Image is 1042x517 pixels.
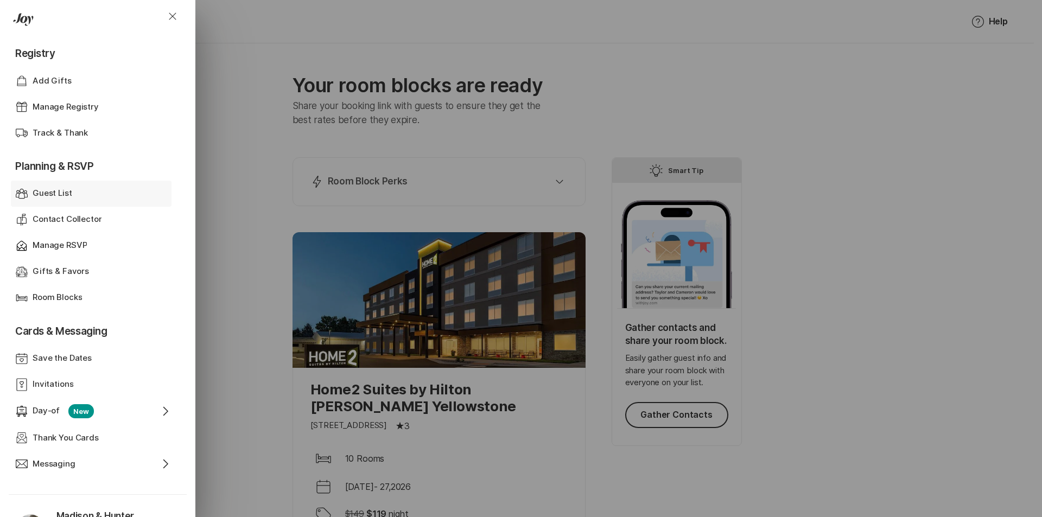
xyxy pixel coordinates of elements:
[33,265,89,278] p: Gifts & Favors
[15,146,176,181] p: Planning & RSVP
[153,3,192,29] button: Close
[33,432,99,444] p: Thank You Cards
[15,259,176,285] a: Gifts & Favors
[33,239,87,252] p: Manage RSVP
[33,213,101,226] p: Contact Collector
[15,285,176,311] a: Room Blocks
[33,127,88,139] p: Track & Thank
[33,458,75,470] p: Messaging
[15,33,176,68] p: Registry
[15,181,176,207] a: Guest List
[33,291,82,304] p: Room Blocks
[15,233,176,259] a: Manage RSVP
[15,425,176,451] a: Thank You Cards
[15,120,176,146] a: Track & Thank
[15,207,176,233] a: Contact Collector
[68,404,94,418] p: New
[15,346,176,372] a: Save the Dates
[33,405,60,417] p: Day-of
[33,101,99,113] p: Manage Registry
[15,94,176,120] a: Manage Registry
[33,187,72,200] p: Guest List
[33,75,72,87] p: Add Gifts
[15,68,176,94] a: Add Gifts
[33,352,92,365] p: Save the Dates
[33,378,73,391] p: Invitations
[15,311,176,346] p: Cards & Messaging
[15,372,176,398] a: Invitations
